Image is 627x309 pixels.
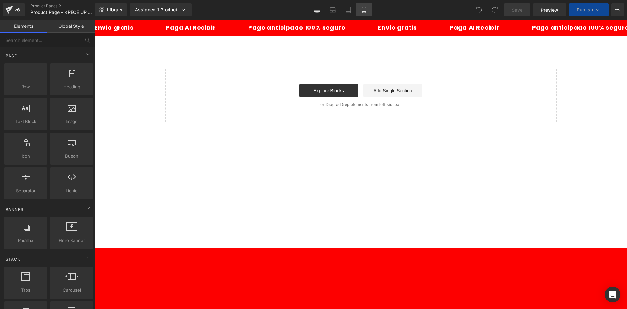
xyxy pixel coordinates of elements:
[437,5,534,11] p: Pago anticipado 100% seguro
[569,3,609,16] button: Publish
[309,3,325,16] a: Desktop
[135,7,186,13] div: Assigned 1 Product
[5,256,21,262] span: Stack
[205,64,264,77] a: Explore Blocks
[6,187,45,194] span: Separator
[6,153,45,160] span: Icon
[107,7,122,13] span: Library
[153,5,250,11] p: Pago anticipado 100% seguro
[52,187,91,194] span: Liquid
[30,3,105,9] a: Product Pages
[52,237,91,244] span: Hero Banner
[488,3,501,16] button: Redo
[52,287,91,294] span: Carousel
[473,3,486,16] button: Undo
[52,83,91,90] span: Heading
[3,3,25,16] a: v6
[512,7,522,13] span: Save
[325,3,341,16] a: Laptop
[533,3,566,16] a: Preview
[6,237,45,244] span: Parallax
[81,83,452,87] p: or Drag & Drop elements from left sidebar
[577,7,593,12] span: Publish
[5,206,24,213] span: Banner
[6,118,45,125] span: Text Block
[52,153,91,160] span: Button
[269,64,328,77] a: Add Single Section
[355,5,404,11] p: Paga Al Recibir
[30,10,93,15] span: Product Page - KRECE UP - [DATE] 20:56:03
[611,3,624,16] button: More
[13,6,21,14] div: v6
[605,287,620,302] div: Open Intercom Messenger
[541,7,558,13] span: Preview
[6,287,45,294] span: Tabs
[71,5,121,11] p: Paga Al Recibir
[283,5,322,11] p: Envío gratis
[6,83,45,90] span: Row
[5,53,18,59] span: Base
[341,3,356,16] a: Tablet
[52,118,91,125] span: Image
[95,3,127,16] a: New Library
[47,20,95,33] a: Global Style
[356,3,372,16] a: Mobile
